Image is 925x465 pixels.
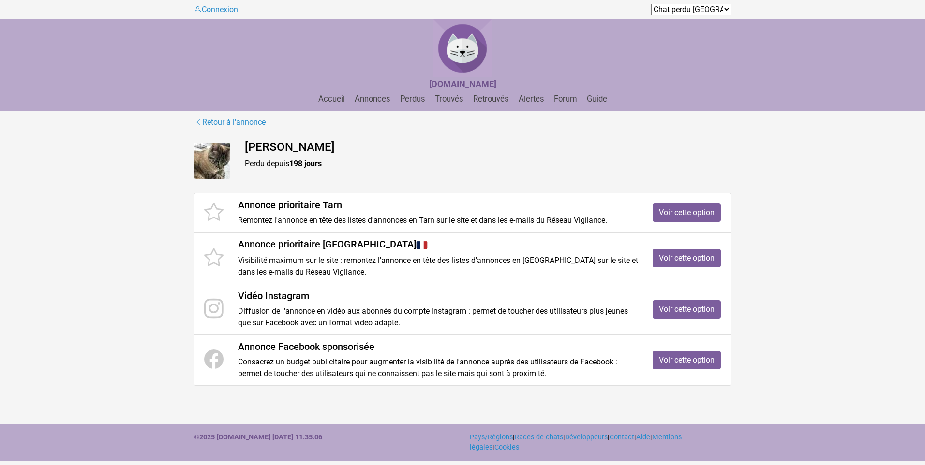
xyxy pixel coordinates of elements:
a: Voir cette option [653,300,721,319]
img: France [416,239,428,251]
a: Annonces [351,94,394,103]
a: Pays/Régions [470,433,513,441]
h4: Annonce Facebook sponsorisée [238,341,638,352]
a: Perdus [396,94,429,103]
a: Forum [550,94,581,103]
a: Connexion [194,5,238,14]
a: Développeurs [565,433,608,441]
a: Cookies [494,443,519,451]
p: Diffusion de l'annonce en vidéo aux abonnés du compte Instagram : permet de toucher des utilisate... [238,305,638,329]
a: Retour à l'annonce [194,116,266,129]
a: [DOMAIN_NAME] [429,80,496,89]
a: Contact [610,433,634,441]
strong: ©2025 [DOMAIN_NAME] [DATE] 11:35:06 [194,433,322,441]
strong: 198 jours [289,159,322,168]
a: Accueil [314,94,349,103]
p: Visibilité maximum sur le site : remontez l'annonce en tête des listes d'annonces en [GEOGRAPHIC_... [238,255,638,278]
img: Chat Perdu France [433,19,492,77]
a: Guide [583,94,611,103]
strong: [DOMAIN_NAME] [429,79,496,89]
a: Voir cette option [653,249,721,267]
a: Voir cette option [653,351,721,369]
p: Perdu depuis [245,158,731,170]
a: Alertes [515,94,548,103]
a: Retrouvés [469,94,513,103]
a: Aide [636,433,650,441]
a: Voir cette option [653,203,721,222]
a: Races de chats [515,433,563,441]
div: | | | | | | [462,432,738,453]
h4: Annonce prioritaire [GEOGRAPHIC_DATA] [238,238,638,251]
h4: [PERSON_NAME] [245,140,731,154]
h4: Annonce prioritaire Tarn [238,199,638,211]
p: Consacrez un budget publicitaire pour augmenter la visibilité de l'annonce auprès des utilisateur... [238,356,638,379]
h4: Vidéo Instagram [238,290,638,302]
a: Trouvés [431,94,467,103]
p: Remontez l'annonce en tête des listes d'annonces en Tarn sur le site et dans les e-mails du Résea... [238,215,638,226]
